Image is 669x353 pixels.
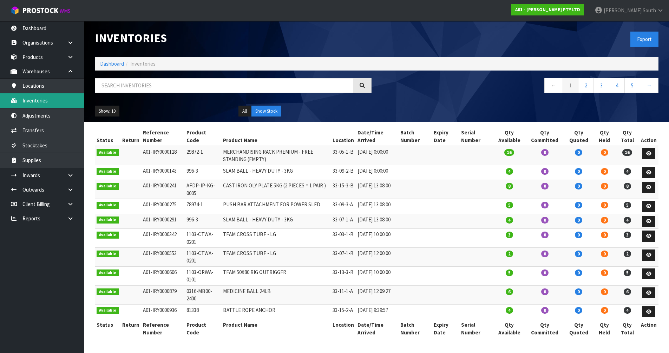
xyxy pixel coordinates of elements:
td: [DATE] 10:00:00 [356,229,399,248]
span: 16 [622,149,632,156]
th: Qty Available [493,127,526,146]
span: 16 [504,149,514,156]
td: A01-IRY0000606 [141,266,185,285]
th: Status [95,319,120,338]
small: WMS [60,8,71,14]
td: 78974-1 [185,199,221,214]
td: [DATE] 0:00:00 [356,146,399,165]
td: 33-13-3-B [331,266,356,285]
span: 2 [506,251,513,257]
span: Available [97,202,119,209]
span: 0 [541,168,549,175]
span: 0 [601,307,608,314]
span: 0 [601,251,608,257]
th: Return [120,127,141,146]
span: 4 [506,168,513,175]
a: 4 [609,78,625,93]
span: 2 [624,251,631,257]
span: Inventories [130,60,156,67]
td: SLAM BALL - HEAVY DUTY - 3KG [221,214,331,229]
button: All [238,106,251,117]
a: 3 [593,78,609,93]
td: TEAM 50X80 RIG OUTRIGGER [221,266,331,285]
td: 0316-MB00-2400 [185,285,221,304]
td: 1103-ORWA- 0101 [185,266,221,285]
td: 33-11-1-A [331,285,356,304]
th: Location [331,319,356,338]
td: MEDICINE BALL 24LB [221,285,331,304]
span: 4 [624,168,631,175]
span: 0 [575,202,582,208]
th: Qty Available [493,319,526,338]
span: Available [97,232,119,239]
button: Show: 10 [95,106,119,117]
td: 29872-1 [185,146,221,165]
span: 3 [506,232,513,238]
a: 2 [578,78,594,93]
th: Action [639,127,658,146]
td: [DATE] 12:00:00 [356,248,399,267]
th: Batch Number [399,319,432,338]
td: [DATE] 9:39:57 [356,304,399,319]
th: Qty Committed [526,127,564,146]
td: 33-07-1-A [331,214,356,229]
span: South [643,7,656,14]
td: 33-15-2-A [331,304,356,319]
span: 8 [624,183,631,189]
th: Product Name [221,319,331,338]
span: 0 [575,251,582,257]
td: TEAM CROSS TUBE - LG [221,229,331,248]
span: 0 [601,269,608,276]
th: Expiry Date [432,319,459,338]
td: [DATE] 13:08:00 [356,199,399,214]
a: Dashboard [100,60,124,67]
span: 5 [506,202,513,208]
span: 0 [601,202,608,208]
th: Product Code [185,127,221,146]
span: 6 [624,288,631,295]
td: 1103-CTWA-0201 [185,248,221,267]
a: A01 - [PERSON_NAME] PTY LTD [511,4,584,15]
span: 0 [601,183,608,189]
span: 5 [624,269,631,276]
th: Qty Quoted [564,127,593,146]
button: Show Stock [251,106,281,117]
th: Product Name [221,127,331,146]
td: A01-IRY0000291 [141,214,185,229]
span: Available [97,149,119,156]
th: Date/Time Arrived [356,319,399,338]
span: 0 [601,149,608,156]
th: Serial Number [459,127,493,146]
span: 0 [601,232,608,238]
span: 5 [506,269,513,276]
td: A01-IRY0000128 [141,146,185,165]
th: Reference Number [141,127,185,146]
th: Batch Number [399,127,432,146]
td: BATTLE ROPE ANCHOR [221,304,331,319]
span: 0 [575,269,582,276]
th: Qty Held [593,127,615,146]
th: Serial Number [459,319,493,338]
span: 0 [575,168,582,175]
th: Action [639,319,658,338]
h1: Inventories [95,32,372,45]
nav: Page navigation [382,78,659,95]
td: [DATE] 13:08:00 [356,180,399,199]
span: 0 [575,232,582,238]
span: Available [97,307,119,314]
td: 33-09-2-B [331,165,356,180]
th: Product Code [185,319,221,338]
td: A01-IRY0000275 [141,199,185,214]
td: 996-3 [185,165,221,180]
th: Qty Committed [526,319,564,338]
td: A01-IRY0000143 [141,165,185,180]
a: 5 [624,78,640,93]
td: A01-IRY0000241 [141,180,185,199]
span: Available [97,288,119,295]
span: 3 [624,232,631,238]
span: Available [97,168,119,175]
th: Return [120,319,141,338]
td: MERCHANDISING RACK PREMIUM - FREE STANDING (EMPTY) [221,146,331,165]
a: 1 [563,78,578,93]
button: Export [630,32,658,47]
